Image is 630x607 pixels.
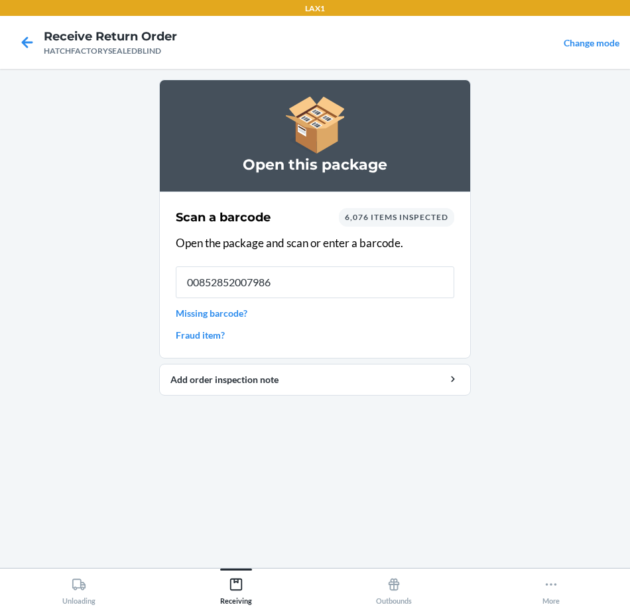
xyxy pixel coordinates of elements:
a: Change mode [564,37,619,48]
div: Outbounds [376,572,412,605]
div: Add order inspection note [170,372,460,386]
input: Barcode [176,266,454,298]
button: Receiving [158,569,316,605]
h2: Scan a barcode [176,209,271,226]
div: Unloading [62,572,95,605]
h4: Receive Return Order [44,28,177,45]
button: Outbounds [315,569,473,605]
p: LAX1 [305,3,325,15]
div: Receiving [220,572,252,605]
h3: Open this package [176,154,454,176]
div: HATCHFACTORYSEALEDBLIND [44,45,177,57]
button: Add order inspection note [159,364,471,396]
a: Missing barcode? [176,306,454,320]
a: Fraud item? [176,328,454,342]
p: Open the package and scan or enter a barcode. [176,235,454,252]
div: More [542,572,560,605]
span: 6,076 items inspected [345,212,448,222]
